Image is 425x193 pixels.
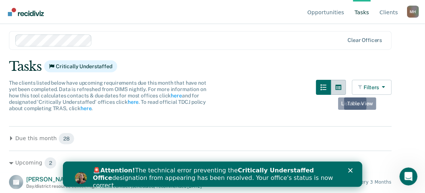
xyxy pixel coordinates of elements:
div: Close [285,7,293,11]
span: The clients listed below have upcoming requirements due this month that have not yet been complet... [9,80,206,111]
div: Upcoming 2 [9,157,392,169]
button: Profile dropdown button [407,6,419,18]
div: Day/district resource center , High [26,184,97,189]
iframe: Intercom live chat [400,168,418,186]
span: [PERSON_NAME] [26,176,75,183]
a: here [81,105,91,111]
b: Critically Understaffed Office [30,5,251,20]
span: Critically Understaffed [44,60,117,72]
div: Due this month 28 [9,133,392,145]
button: Filters [352,80,392,95]
div: 🚨 The technical error preventing the designation from appearing has been resolved. Your office's ... [30,5,276,28]
b: Attention! [37,5,72,12]
iframe: Intercom live chat banner [63,162,362,187]
div: M H [407,6,419,18]
div: Tasks [9,59,416,74]
span: 1 Every 3 Months [351,179,392,186]
span: 28 [58,133,75,145]
span: 2 [44,157,57,169]
a: here [128,99,139,105]
img: Recidiviz [8,8,44,16]
div: Clear officers [347,37,382,43]
a: here [171,93,182,99]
